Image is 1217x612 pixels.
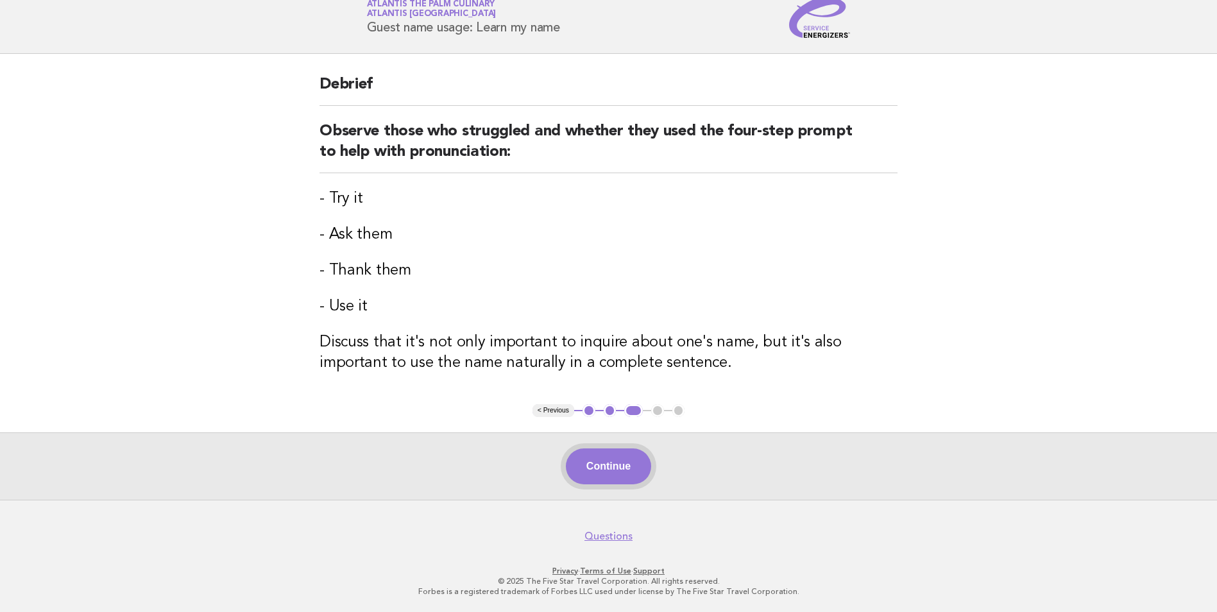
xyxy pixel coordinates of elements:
button: Continue [566,448,651,484]
h2: Debrief [319,74,898,106]
h3: Discuss that it's not only important to inquire about one's name, but it's also important to use ... [319,332,898,373]
a: Support [633,566,665,575]
p: · · [216,566,1001,576]
button: < Previous [532,404,574,417]
a: Terms of Use [580,566,631,575]
button: 1 [583,404,595,417]
h3: - Ask them [319,225,898,245]
a: Privacy [552,566,578,575]
h3: - Try it [319,189,898,209]
a: Questions [584,530,633,543]
span: Atlantis [GEOGRAPHIC_DATA] [367,10,497,19]
p: © 2025 The Five Star Travel Corporation. All rights reserved. [216,576,1001,586]
h3: - Use it [319,296,898,317]
p: Forbes is a registered trademark of Forbes LLC used under license by The Five Star Travel Corpora... [216,586,1001,597]
h1: Guest name usage: Learn my name [367,1,560,34]
h3: - Thank them [319,260,898,281]
button: 3 [624,404,643,417]
button: 2 [604,404,617,417]
h2: Observe those who struggled and whether they used the four-step prompt to help with pronunciation: [319,121,898,173]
